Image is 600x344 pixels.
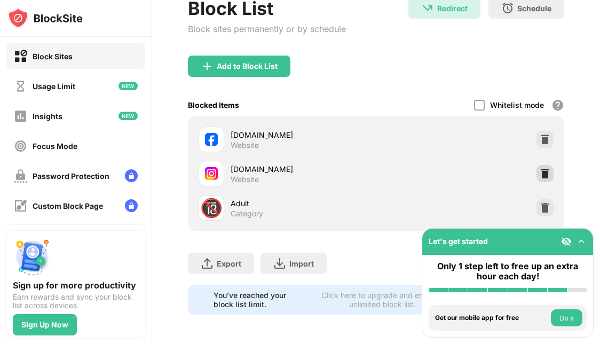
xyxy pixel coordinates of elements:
img: favicons [205,167,218,180]
div: Get our mobile app for free [435,314,548,322]
img: time-usage-off.svg [14,80,27,93]
div: Blocked Items [188,100,239,110]
div: Custom Block Page [33,201,103,210]
div: [DOMAIN_NAME] [231,129,376,140]
img: block-on.svg [14,50,27,63]
button: Do it [551,309,582,326]
img: focus-off.svg [14,139,27,153]
div: Category [231,209,263,218]
div: Schedule [517,4,551,13]
div: Click here to upgrade and enjoy an unlimited block list. [313,291,452,309]
div: Website [231,140,259,150]
img: eye-not-visible.svg [561,236,572,247]
div: Password Protection [33,171,109,181]
div: Earn rewards and sync your block list across devices [13,293,139,310]
div: Export [217,259,241,268]
div: Whitelist mode [490,100,544,110]
div: Only 1 step left to free up an extra hour each day! [429,261,587,282]
div: Add to Block List [217,62,278,71]
div: Adult [231,198,376,209]
img: push-signup.svg [13,237,51,276]
div: Website [231,175,259,184]
div: [DOMAIN_NAME] [231,163,376,175]
img: logo-blocksite.svg [7,7,83,29]
img: insights-off.svg [14,110,27,123]
div: Sign Up Now [21,320,68,329]
div: Focus Mode [33,142,77,151]
img: new-icon.svg [119,112,138,120]
img: new-icon.svg [119,82,138,90]
div: Usage Limit [33,82,75,91]
div: Block Sites [33,52,73,61]
div: Redirect [437,4,468,13]
div: Insights [33,112,62,121]
img: omni-setup-toggle.svg [576,236,587,247]
div: Let's get started [429,237,488,246]
img: password-protection-off.svg [14,169,27,183]
div: 🔞 [200,197,223,219]
div: Sign up for more productivity [13,280,139,291]
div: Block sites permanently or by schedule [188,24,346,34]
img: lock-menu.svg [125,199,138,212]
img: customize-block-page-off.svg [14,199,27,213]
img: favicons [205,133,218,146]
div: You’ve reached your block list limit. [214,291,306,309]
div: Import [289,259,314,268]
img: lock-menu.svg [125,169,138,182]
